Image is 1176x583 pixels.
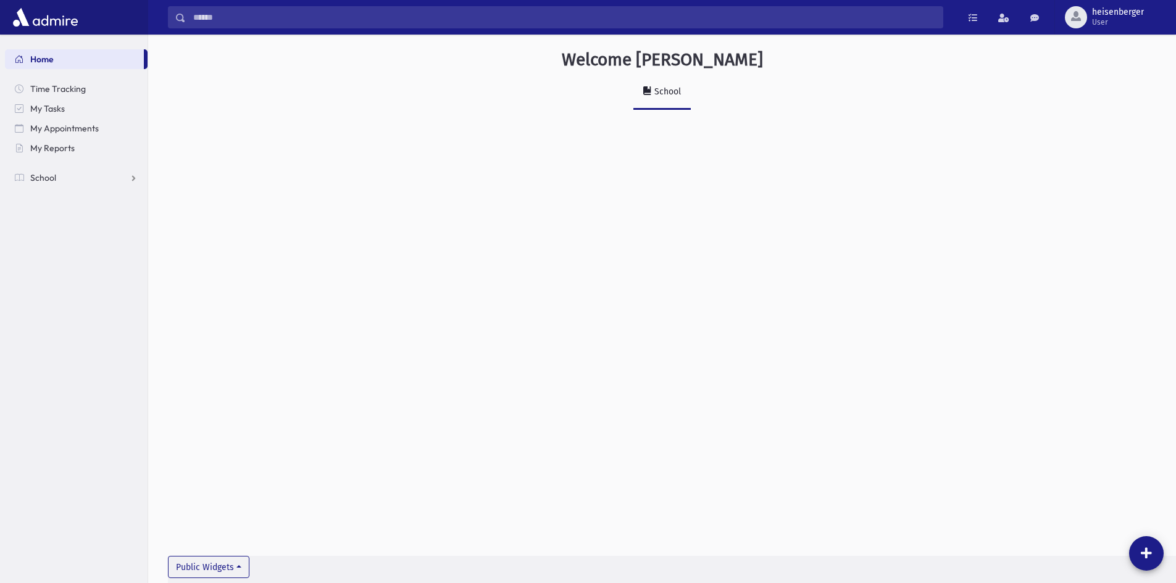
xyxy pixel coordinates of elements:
[5,99,148,118] a: My Tasks
[30,123,99,134] span: My Appointments
[168,556,249,578] button: Public Widgets
[1092,7,1144,17] span: heisenberger
[5,138,148,158] a: My Reports
[562,49,763,70] h3: Welcome [PERSON_NAME]
[633,75,691,110] a: School
[186,6,943,28] input: Search
[10,5,81,30] img: AdmirePro
[5,168,148,188] a: School
[652,86,681,97] div: School
[1092,17,1144,27] span: User
[30,172,56,183] span: School
[30,143,75,154] span: My Reports
[5,118,148,138] a: My Appointments
[5,79,148,99] a: Time Tracking
[5,49,144,69] a: Home
[30,103,65,114] span: My Tasks
[30,54,54,65] span: Home
[30,83,86,94] span: Time Tracking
